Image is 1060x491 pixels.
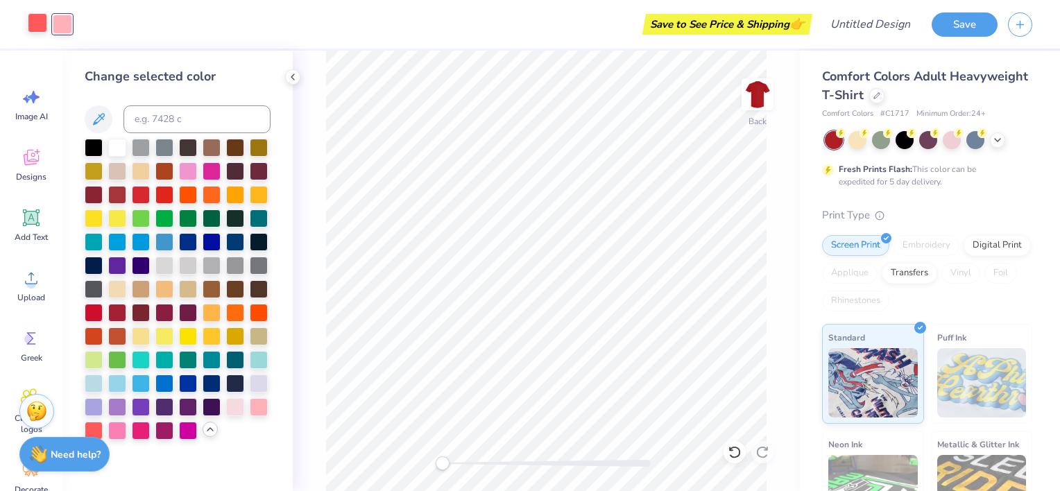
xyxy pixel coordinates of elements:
span: Standard [828,330,865,345]
div: Vinyl [941,263,980,284]
div: Rhinestones [822,291,889,311]
span: Clipart & logos [8,413,54,435]
div: Foil [984,263,1017,284]
span: Neon Ink [828,437,862,451]
div: Screen Print [822,235,889,256]
div: Accessibility label [436,456,450,470]
div: Print Type [822,207,1032,223]
strong: Need help? [51,448,101,461]
span: Comfort Colors Adult Heavyweight T-Shirt [822,68,1028,103]
img: Puff Ink [937,348,1027,417]
span: Metallic & Glitter Ink [937,437,1019,451]
span: Minimum Order: 24 + [916,108,986,120]
div: Applique [822,263,878,284]
div: Embroidery [894,235,959,256]
div: Save to See Price & Shipping [646,14,809,35]
span: Greek [21,352,42,363]
span: Image AI [15,111,48,122]
div: Back [749,115,767,128]
input: e.g. 7428 c [123,105,271,133]
span: Designs [16,171,46,182]
span: 👉 [789,15,805,32]
span: Comfort Colors [822,108,873,120]
img: Back [744,80,771,108]
input: Untitled Design [819,10,921,38]
span: Add Text [15,232,48,243]
div: This color can be expedited for 5 day delivery. [839,163,1009,188]
strong: Fresh Prints Flash: [839,164,912,175]
span: Upload [17,292,45,303]
div: Change selected color [85,67,271,86]
span: Puff Ink [937,330,966,345]
button: Save [932,12,998,37]
img: Standard [828,348,918,417]
div: Transfers [882,263,937,284]
div: Digital Print [964,235,1031,256]
span: # C1717 [880,108,909,120]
